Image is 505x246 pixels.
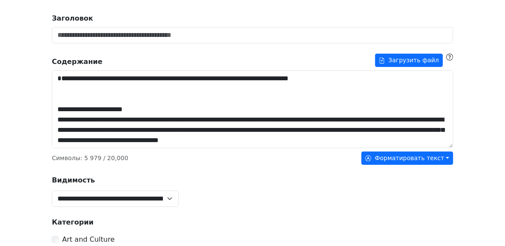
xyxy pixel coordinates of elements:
[361,152,453,165] button: Форматировать текст
[84,155,101,161] span: 5 979
[375,54,443,67] button: Содержание
[52,176,95,184] strong: Видимость
[52,154,128,163] p: Символы : / 20,000
[52,218,93,226] strong: Категории
[52,57,102,67] strong: Содержание
[52,14,93,22] strong: Заголовок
